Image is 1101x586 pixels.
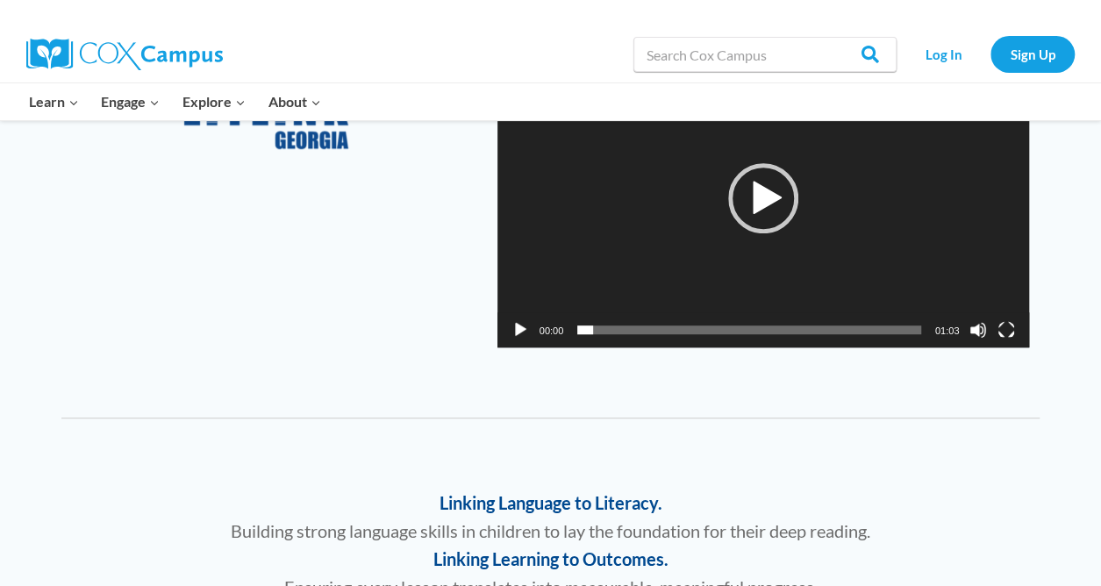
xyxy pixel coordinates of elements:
[511,321,529,339] button: Play
[257,83,332,120] button: Child menu of About
[497,48,1030,347] div: Video Player
[171,83,257,120] button: Child menu of Explore
[905,36,1075,72] nav: Secondary Navigation
[540,325,564,336] span: 00:00
[935,325,960,336] span: 01:03
[969,321,987,339] button: Mute
[633,37,897,72] input: Search Cox Campus
[90,83,172,120] button: Child menu of Engage
[440,492,662,513] span: Linking Language to Literacy.
[905,36,982,72] a: Log In
[18,83,90,120] button: Child menu of Learn
[990,36,1075,72] a: Sign Up
[231,520,870,541] span: Building strong language skills in children to lay the foundation for their deep reading.
[26,39,223,70] img: Cox Campus
[433,548,668,569] span: Linking Learning to Outcomes.
[577,325,921,334] span: Time Slider
[997,321,1015,339] button: Fullscreen
[728,163,798,233] div: Play
[18,83,332,120] nav: Primary Navigation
